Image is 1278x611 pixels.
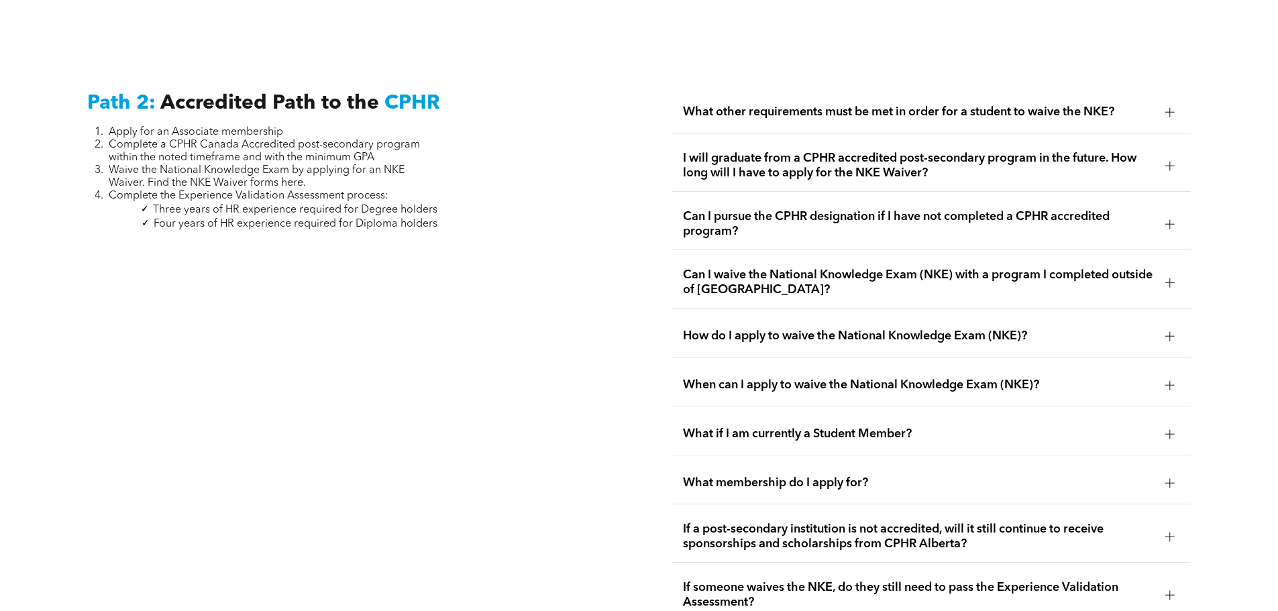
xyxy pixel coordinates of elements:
[683,476,1155,490] span: What membership do I apply for?
[109,127,283,137] span: Apply for an Associate membership
[109,190,388,201] span: Complete the Experience Validation Assessment process:
[160,93,379,113] span: Accredited Path to the
[87,93,156,113] span: Path 2:
[384,93,440,113] span: CPHR
[683,522,1155,551] span: If a post-secondary institution is not accredited, will it still continue to receive sponsorships...
[683,378,1155,392] span: When can I apply to waive the National Knowledge Exam (NKE)?
[683,209,1155,239] span: Can I pursue the CPHR designation if I have not completed a CPHR accredited program?
[109,165,405,188] span: Waive the National Knowledge Exam by applying for an NKE Waiver. Find the NKE Waiver forms here.
[683,580,1155,610] span: If someone waives the NKE, do they still need to pass the Experience Validation Assessment?
[109,140,420,163] span: Complete a CPHR Canada Accredited post-secondary program within the noted timeframe and with the ...
[683,427,1155,441] span: What if I am currently a Student Member?
[683,105,1155,119] span: What other requirements must be met in order for a student to waive the NKE?
[683,329,1155,343] span: How do I apply to waive the National Knowledge Exam (NKE)?
[683,151,1155,180] span: I will graduate from a CPHR accredited post-secondary program in the future. How long will I have...
[153,205,437,215] span: Three years of HR experience required for Degree holders
[154,219,437,229] span: Four years of HR experience required for Diploma holders
[683,268,1155,297] span: Can I waive the National Knowledge Exam (NKE) with a program I completed outside of [GEOGRAPHIC_D...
